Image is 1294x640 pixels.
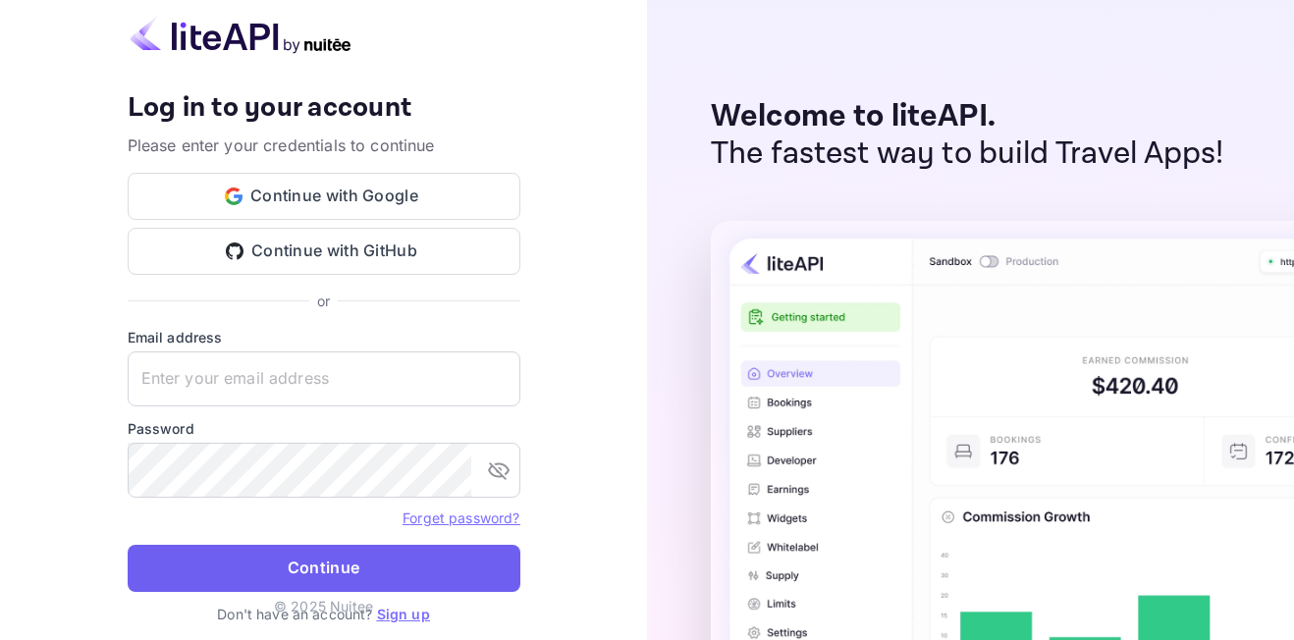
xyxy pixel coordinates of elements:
[479,451,518,490] button: toggle password visibility
[377,606,430,622] a: Sign up
[128,418,520,439] label: Password
[403,507,519,527] a: Forget password?
[128,16,353,54] img: liteapi
[128,351,520,406] input: Enter your email address
[711,98,1224,135] p: Welcome to liteAPI.
[128,327,520,347] label: Email address
[128,604,520,624] p: Don't have an account?
[128,228,520,275] button: Continue with GitHub
[128,133,520,157] p: Please enter your credentials to continue
[403,509,519,526] a: Forget password?
[711,135,1224,173] p: The fastest way to build Travel Apps!
[274,596,373,616] p: © 2025 Nuitee
[128,91,520,126] h4: Log in to your account
[128,545,520,592] button: Continue
[317,291,330,311] p: or
[128,173,520,220] button: Continue with Google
